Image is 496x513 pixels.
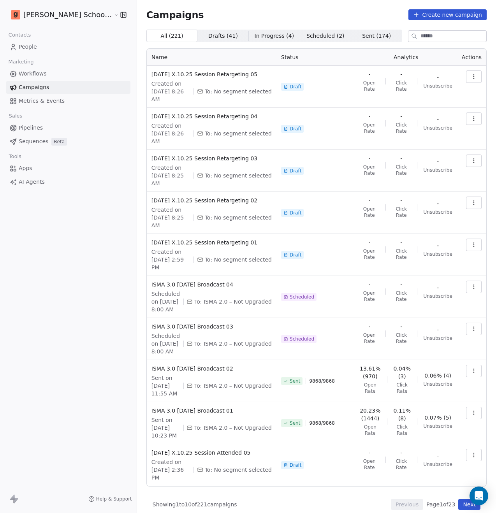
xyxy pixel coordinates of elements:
span: Marketing [5,56,37,68]
span: Click Rate [392,164,411,176]
span: Click Rate [392,122,411,134]
span: 0.11% (8) [394,407,411,422]
span: Scheduled on [DATE] 8:00 AM [151,332,180,355]
span: Created on [DATE] 8:25 AM [151,206,190,229]
span: Open Rate [360,332,380,344]
span: Open Rate [360,424,381,436]
a: People [6,40,130,53]
span: To: No segment selected [205,256,272,264]
span: [DATE] X.10.25 Session Attended 05 [151,449,272,457]
span: Scheduled on [DATE] 8:00 AM [151,290,180,313]
span: Created on [DATE] 2:36 PM [151,458,190,481]
span: 0.04% (3) [393,365,410,380]
span: Open Rate [360,206,380,218]
span: Unsubscribe [424,293,452,299]
span: Click Rate [392,332,411,344]
span: Draft [290,126,301,132]
span: [DATE] X.10.25 Session Retargeting 04 [151,112,272,120]
span: Showing 1 to 10 of 221 campaigns [153,501,237,508]
a: SequencesBeta [6,135,130,148]
span: Sales [5,110,26,122]
span: Sent [290,420,300,426]
a: Help & Support [88,496,132,502]
span: [DATE] X.10.25 Session Retargeting 01 [151,239,272,246]
span: - [437,74,439,81]
a: Apps [6,162,130,175]
span: - [400,197,402,204]
span: To: ISMA 2.0 – Not Upgraded [194,382,272,390]
span: Created on [DATE] 2:59 PM [151,248,190,271]
span: Unsubscribe [424,381,452,387]
span: Unsubscribe [424,423,452,429]
span: - [368,197,370,204]
span: 0.07% (5) [424,414,451,422]
a: Metrics & Events [6,95,130,107]
span: Sent ( 174 ) [362,32,391,40]
span: Sent on [DATE] 10:23 PM [151,416,180,439]
span: ISMA 3.0 [DATE] Broadcast 04 [151,281,272,288]
span: Beta [51,138,67,146]
span: Page 1 of 23 [426,501,455,508]
th: Analytics [355,49,457,66]
span: - [368,70,370,78]
a: Campaigns [6,81,130,94]
span: [PERSON_NAME] School of Finance LLP [23,10,112,20]
span: 13.61% (970) [360,365,381,380]
span: Open Rate [360,164,380,176]
span: - [368,323,370,330]
span: To: No segment selected [205,130,272,137]
span: In Progress ( 4 ) [255,32,294,40]
span: - [437,116,439,123]
span: Click Rate [392,248,411,260]
span: - [368,155,370,162]
span: Help & Support [96,496,132,502]
span: Workflows [19,70,47,78]
a: AI Agents [6,176,130,188]
span: - [400,112,402,120]
th: Name [147,49,276,66]
span: Draft [290,210,301,216]
span: - [400,155,402,162]
span: Open Rate [360,458,380,471]
span: 0.06% (4) [424,372,451,379]
span: Apps [19,164,32,172]
span: - [437,452,439,460]
span: To: ISMA 2.0 – Not Upgraded [194,340,272,348]
span: - [368,112,370,120]
span: - [368,449,370,457]
button: Create new campaign [408,9,487,20]
span: To: No segment selected [205,172,272,179]
span: Draft [290,168,301,174]
span: Tools [5,151,25,162]
a: Workflows [6,67,130,80]
span: To: No segment selected [205,88,272,95]
span: Scheduled ( 2 ) [306,32,345,40]
img: Goela%20School%20Logos%20(4).png [11,10,20,19]
span: - [437,200,439,207]
span: Created on [DATE] 8:26 AM [151,122,190,145]
span: Click Rate [392,206,411,218]
span: Pipelines [19,124,43,132]
span: Campaigns [146,9,204,20]
span: - [437,158,439,165]
span: Unsubscribe [424,209,452,215]
button: Next [458,499,480,510]
span: Metrics & Events [19,97,65,105]
span: ISMA 3.0 [DATE] Broadcast 03 [151,323,272,330]
th: Status [276,49,355,66]
span: Scheduled [290,294,314,300]
span: Drafts ( 41 ) [208,32,238,40]
span: - [400,281,402,288]
a: Pipelines [6,121,130,134]
span: Unsubscribe [424,167,452,173]
span: [DATE] X.10.25 Session Retargeting 03 [151,155,272,162]
span: Open Rate [360,122,380,134]
span: To: ISMA 2.0 – Not Upgraded [194,298,272,306]
span: Click Rate [392,458,411,471]
span: Unsubscribe [424,125,452,131]
span: ISMA 3.0 [DATE] Broadcast 01 [151,407,272,415]
span: People [19,43,37,51]
span: 20.23% (1444) [360,407,381,422]
span: 9868 / 9868 [309,378,334,384]
span: Draft [290,252,301,258]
